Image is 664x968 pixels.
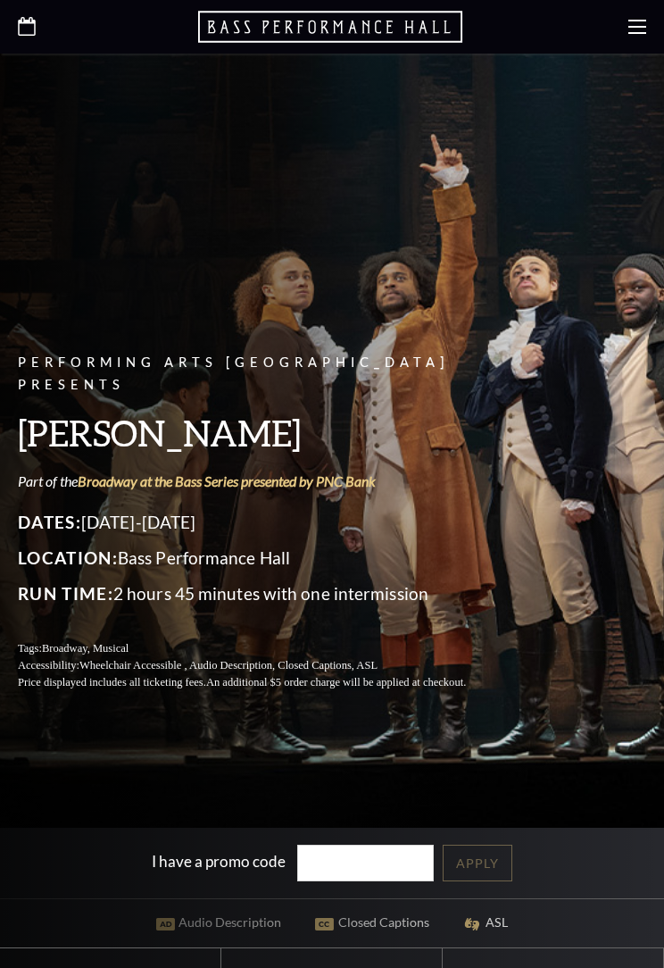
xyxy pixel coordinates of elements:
[18,674,509,691] p: Price displayed includes all ticketing fees.
[42,642,129,655] span: Broadway, Musical
[18,471,509,491] p: Part of the
[18,352,509,396] p: Performing Arts [GEOGRAPHIC_DATA] Presents
[18,657,509,674] p: Accessibility:
[18,512,81,532] span: Dates:
[152,852,286,871] label: I have a promo code
[18,508,509,537] p: [DATE]-[DATE]
[18,640,509,657] p: Tags:
[206,676,466,688] span: An additional $5 order charge will be applied at checkout.
[18,410,509,455] h3: [PERSON_NAME]
[79,659,378,672] span: Wheelchair Accessible , Audio Description, Closed Captions, ASL
[18,547,118,568] span: Location:
[18,544,509,572] p: Bass Performance Hall
[78,472,376,489] a: Broadway at the Bass Series presented by PNC Bank
[18,580,509,608] p: 2 hours 45 minutes with one intermission
[18,583,113,604] span: Run Time:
